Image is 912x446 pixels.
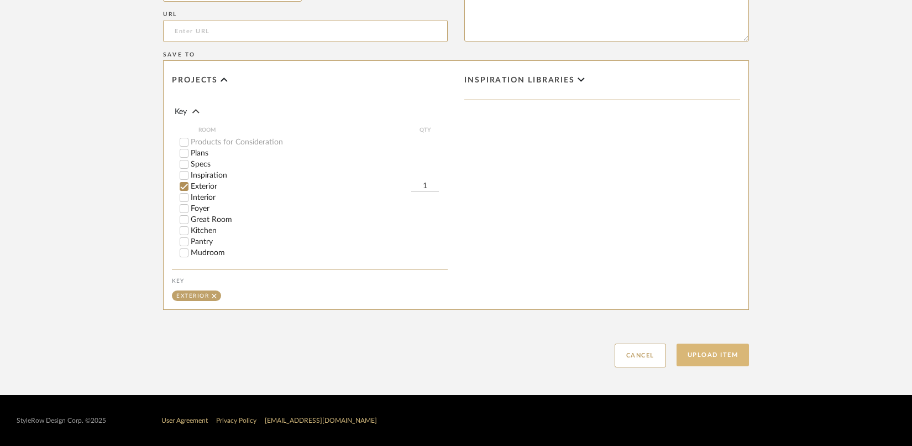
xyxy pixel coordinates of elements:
span: QTY [411,126,439,134]
label: Foyer [191,205,448,212]
div: Save To [163,51,749,58]
button: Upload Item [677,344,749,366]
button: Cancel [615,344,666,367]
div: Key [172,278,448,284]
label: Specs [191,160,448,168]
label: Plans [191,149,448,157]
span: ROOM [198,126,411,134]
div: URL [163,11,448,18]
label: Exterior [191,183,411,190]
div: Exterior [176,293,209,299]
label: Interior [191,194,448,201]
label: Mudroom [191,249,448,257]
a: User Agreement [161,417,208,424]
label: Pantry [191,238,448,246]
label: Inspiration [191,172,448,179]
span: Inspiration libraries [464,76,575,85]
a: [EMAIL_ADDRESS][DOMAIN_NAME] [265,417,377,424]
div: StyleRow Design Corp. ©2025 [17,417,106,425]
span: Projects [172,76,218,85]
input: Enter URL [163,20,448,42]
label: Great Room [191,216,448,224]
a: Privacy Policy [216,417,256,424]
span: Key [175,108,187,116]
label: Kitchen [191,227,448,235]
